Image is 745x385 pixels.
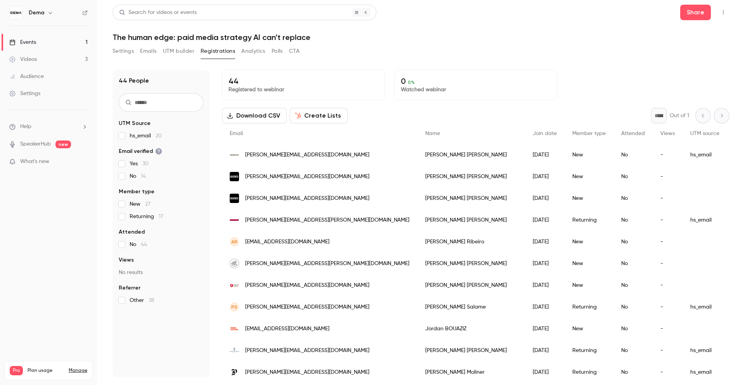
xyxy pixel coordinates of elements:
div: Returning [565,209,613,231]
div: [DATE] [525,318,565,340]
a: Manage [69,368,87,374]
div: New [565,187,613,209]
img: farmhouse.agency [230,154,239,156]
div: Search for videos or events [119,9,197,17]
span: [PERSON_NAME][EMAIL_ADDRESS][DOMAIN_NAME] [245,194,369,203]
span: new [55,140,71,148]
div: - [653,318,683,340]
div: [DATE] [525,253,565,274]
div: New [565,231,613,253]
div: Events [9,38,36,46]
span: [EMAIL_ADDRESS][DOMAIN_NAME] [245,325,329,333]
span: 44 [141,242,147,247]
span: [PERSON_NAME][EMAIL_ADDRESS][DOMAIN_NAME] [245,173,369,181]
a: SpeakerHub [20,140,51,148]
img: hoodrichuk.com [230,172,239,181]
div: [PERSON_NAME] [PERSON_NAME] [418,340,525,361]
div: hs_email [683,209,727,231]
button: Create Lists [290,108,348,123]
span: Other [130,297,154,304]
img: kilandsmattor.se [230,281,239,290]
li: help-dropdown-opener [9,123,88,131]
h1: The human edge: paid media strategy AI can’t replace [113,33,729,42]
div: [PERSON_NAME] Ribeiro [418,231,525,253]
img: soniapetroff.com [230,346,239,355]
span: [PERSON_NAME][EMAIL_ADDRESS][DOMAIN_NAME] [245,281,369,290]
div: - [653,274,683,296]
span: Returning [130,213,163,220]
div: Settings [9,90,40,97]
span: 38 [149,298,154,303]
div: - [653,296,683,318]
button: Registrations [201,45,235,57]
div: New [565,166,613,187]
div: Returning [565,296,613,318]
div: hs_email [683,340,727,361]
span: Yes [130,160,149,168]
section: facet-groups [119,120,203,304]
span: No [130,241,147,248]
div: No [613,296,653,318]
h6: Dema [29,9,44,17]
div: No [613,340,653,361]
span: New [130,200,151,208]
span: hs_email [130,132,162,140]
span: Referrer [119,284,140,292]
div: No [613,253,653,274]
p: Watched webinar [401,86,551,94]
div: [PERSON_NAME] [PERSON_NAME] [418,274,525,296]
div: [PERSON_NAME] Salame [418,296,525,318]
img: Dema [10,7,22,19]
div: - [653,361,683,383]
div: - [653,187,683,209]
button: Settings [113,45,134,57]
p: 44 [229,76,378,86]
button: Polls [272,45,283,57]
span: PS [231,303,237,310]
span: [PERSON_NAME][EMAIL_ADDRESS][DOMAIN_NAME] [245,368,369,376]
img: hoodrichuk.com [230,194,239,203]
div: [DATE] [525,166,565,187]
div: Returning [565,361,613,383]
div: No [613,361,653,383]
span: Views [119,256,134,264]
button: Analytics [241,45,265,57]
p: 0 [401,76,551,86]
div: Audience [9,73,44,80]
img: matsmart.se [230,219,239,221]
span: Member type [572,131,606,136]
p: Out of 1 [670,112,689,120]
div: No [613,209,653,231]
div: Returning [565,340,613,361]
img: fromfuture.com [230,324,239,333]
span: 27 [145,201,151,207]
span: Plan usage [28,368,64,374]
div: New [565,318,613,340]
span: 14 [141,173,146,179]
span: [EMAIL_ADDRESS][DOMAIN_NAME] [245,238,329,246]
div: No [613,187,653,209]
span: Views [660,131,675,136]
img: childrensalon.com [230,259,239,268]
div: New [565,274,613,296]
span: Attended [119,228,145,236]
div: [DATE] [525,144,565,166]
p: Registered to webinar [229,86,378,94]
div: [DATE] [525,340,565,361]
span: [PERSON_NAME][EMAIL_ADDRESS][PERSON_NAME][DOMAIN_NAME] [245,216,409,224]
div: [PERSON_NAME] [PERSON_NAME] [418,166,525,187]
span: What's new [20,158,49,166]
div: [DATE] [525,296,565,318]
span: 20 [156,133,162,139]
img: bomboneriapons.com [230,368,239,377]
div: [PERSON_NAME] [PERSON_NAME] [418,144,525,166]
div: [DATE] [525,274,565,296]
span: Name [425,131,440,136]
div: - [653,166,683,187]
span: 30 [142,161,149,166]
span: [PERSON_NAME][EMAIL_ADDRESS][PERSON_NAME][DOMAIN_NAME] [245,260,409,268]
p: No results [119,269,203,276]
h1: 44 People [119,76,149,85]
span: Email [230,131,243,136]
div: No [613,274,653,296]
